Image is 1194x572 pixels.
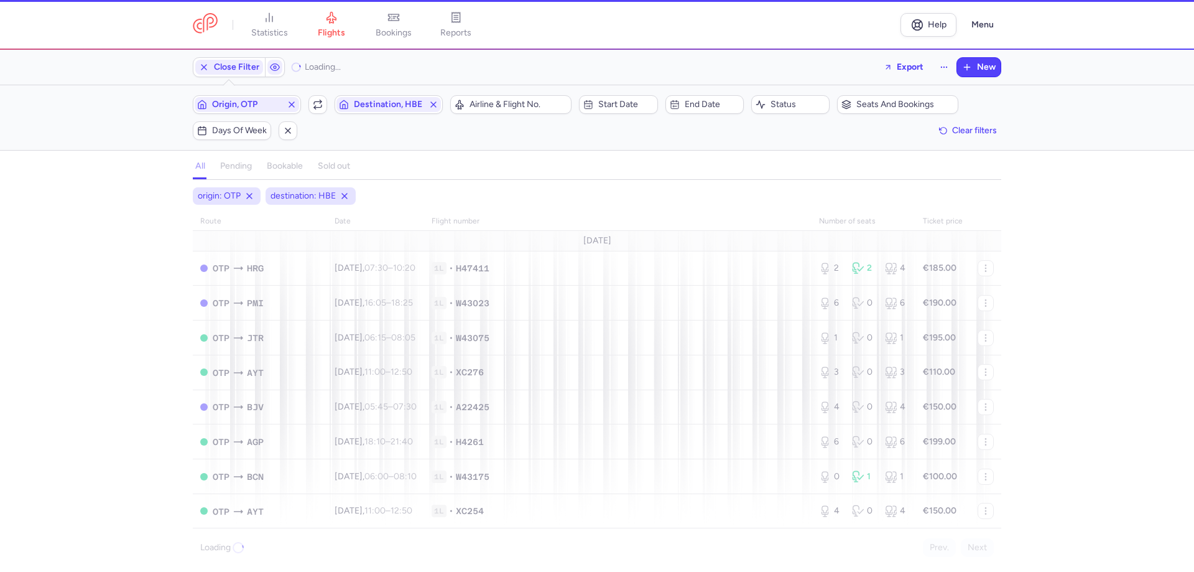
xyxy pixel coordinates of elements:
span: Loading... [305,62,341,72]
button: Destination, HBE [335,95,443,114]
span: destination: HBE [271,190,336,202]
span: flights [318,27,345,39]
th: route [193,212,327,231]
button: End date [665,95,744,114]
a: bookings [363,11,425,39]
span: End date [685,100,739,110]
a: flights [300,11,363,39]
span: Close Filters [214,62,264,72]
span: Days of week [212,126,267,136]
span: bookings [376,27,412,39]
span: New [977,62,996,72]
span: Destination, HBE [354,100,423,110]
span: origin: OTP [198,190,241,202]
a: reports [425,11,487,39]
button: Days of week [193,121,271,140]
button: Airline & Flight No. [450,95,572,114]
span: Origin, OTP [212,100,282,110]
button: Export [876,57,932,77]
button: Menu [964,13,1001,37]
span: Status [771,100,825,110]
button: Status [751,95,830,114]
button: Start date [579,95,657,114]
button: Close Filters [193,58,265,77]
span: Help [928,20,946,29]
button: Clear filters [935,121,1001,140]
span: Export [897,62,923,72]
span: Seats and bookings [856,100,954,110]
span: Airline & Flight No. [470,100,567,110]
span: reports [440,27,471,39]
button: Origin, OTP [193,95,301,114]
a: Help [900,13,956,37]
button: Seats and bookings [837,95,958,114]
button: New [957,58,1001,77]
span: statistics [251,27,288,39]
a: CitizenPlane red outlined logo [193,13,218,36]
span: Start date [598,100,653,110]
span: Clear filters [952,126,997,135]
a: statistics [238,11,300,39]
